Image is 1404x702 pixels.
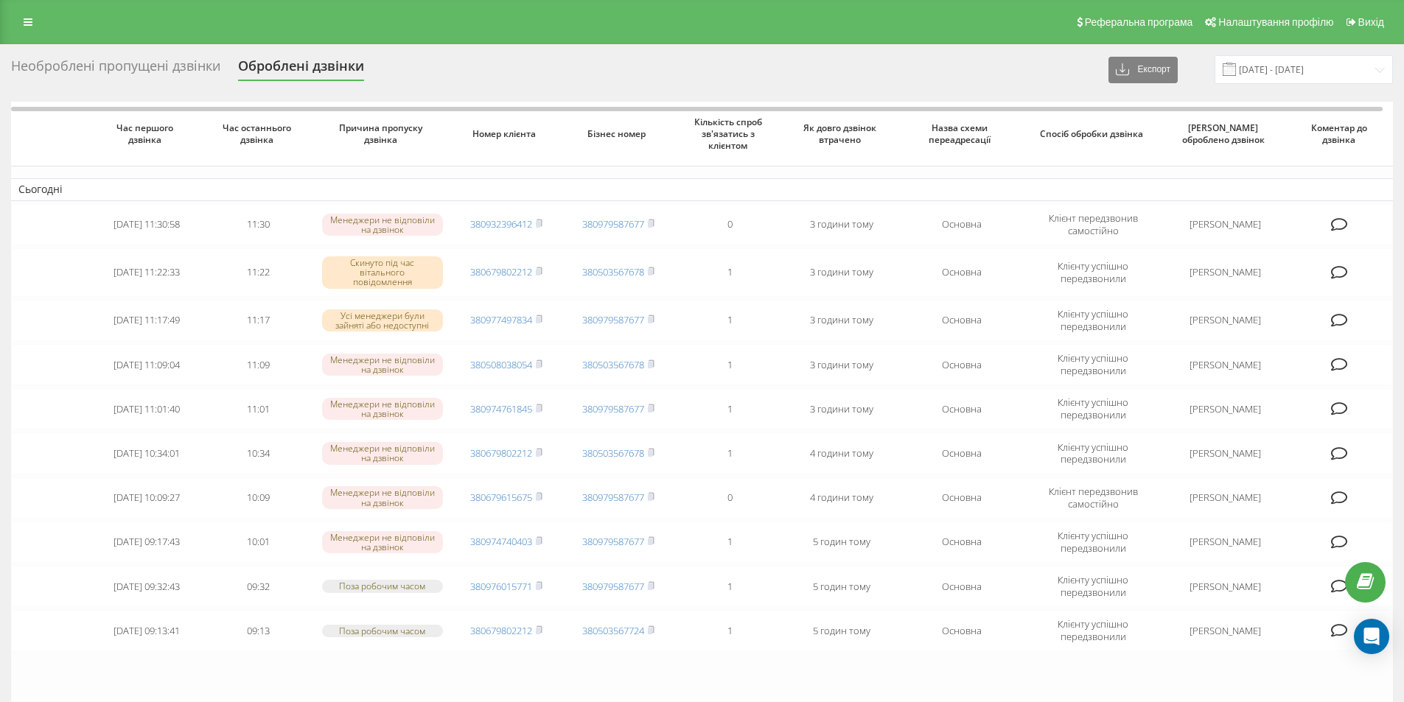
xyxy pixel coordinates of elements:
[674,388,786,429] td: 1
[322,580,443,592] div: Поза робочим часом
[91,610,203,651] td: [DATE] 09:13:41
[786,388,898,429] td: 3 години тому
[786,248,898,297] td: 3 години тому
[1162,248,1289,297] td: [PERSON_NAME]
[674,522,786,563] td: 1
[322,398,443,420] div: Менеджери не відповіли на дзвінок
[322,442,443,464] div: Менеджери не відповіли на дзвінок
[674,344,786,385] td: 1
[1301,122,1381,145] span: Коментар до дзвінка
[203,610,315,651] td: 09:13
[674,610,786,651] td: 1
[582,624,644,637] a: 380503567724
[1025,388,1161,429] td: Клієнту успішно передзвонили
[1025,610,1161,651] td: Клієнту успішно передзвонили
[582,217,644,231] a: 380979587677
[1025,248,1161,297] td: Клієнту успішно передзвонили
[1025,204,1161,245] td: Клієнт передзвонив самостійно
[582,265,644,278] a: 380503567678
[322,531,443,553] div: Менеджери не відповіли на дзвінок
[470,580,532,593] a: 380976015771
[786,432,898,474] td: 4 години тому
[203,300,315,341] td: 11:17
[91,522,203,563] td: [DATE] 09:17:43
[1025,432,1161,474] td: Клієнту успішно передзвонили
[1358,16,1384,28] span: Вихід
[898,248,1025,297] td: Основна
[898,344,1025,385] td: Основна
[582,535,644,548] a: 380979587677
[582,402,644,415] a: 380979587677
[1025,344,1161,385] td: Клієнту успішно передзвонили
[11,58,220,81] div: Необроблені пропущені дзвінки
[1354,619,1389,654] div: Open Intercom Messenger
[470,491,532,504] a: 380679615675
[798,122,886,145] span: Як довго дзвінок втрачено
[898,522,1025,563] td: Основна
[322,486,443,508] div: Менеджери не відповіли на дзвінок
[215,122,303,145] span: Час останнього дзвінка
[1108,57,1178,83] button: Експорт
[898,477,1025,519] td: Основна
[574,128,662,140] span: Бізнес номер
[1025,566,1161,607] td: Клієнту успішно передзвонили
[470,217,532,231] a: 380932396412
[898,388,1025,429] td: Основна
[322,214,443,236] div: Менеджери не відповіли на дзвінок
[582,491,644,504] a: 380979587677
[470,535,532,548] a: 380974740403
[1174,122,1276,145] span: [PERSON_NAME] оброблено дзвінок
[674,566,786,607] td: 1
[1162,344,1289,385] td: [PERSON_NAME]
[1039,128,1148,140] span: Спосіб обробки дзвінка
[91,300,203,341] td: [DATE] 11:17:49
[786,477,898,519] td: 4 години тому
[470,624,532,637] a: 380679802212
[1025,477,1161,519] td: Клієнт передзвонив самостійно
[674,432,786,474] td: 1
[203,344,315,385] td: 11:09
[1162,204,1289,245] td: [PERSON_NAME]
[203,432,315,474] td: 10:34
[463,128,551,140] span: Номер клієнта
[470,402,532,415] a: 380974761845
[203,522,315,563] td: 10:01
[686,116,774,151] span: Кількість спроб зв'язатись з клієнтом
[322,309,443,331] div: Усі менеджери були зайняті або недоступні
[470,313,532,326] a: 380977497834
[203,477,315,519] td: 10:09
[91,248,203,297] td: [DATE] 11:22:33
[1162,610,1289,651] td: [PERSON_NAME]
[1162,432,1289,474] td: [PERSON_NAME]
[1162,522,1289,563] td: [PERSON_NAME]
[322,354,443,376] div: Менеджери не відповіли на дзвінок
[582,358,644,371] a: 380503567678
[786,610,898,651] td: 5 годин тому
[582,580,644,593] a: 380979587677
[203,248,315,297] td: 11:22
[898,610,1025,651] td: Основна
[91,388,203,429] td: [DATE] 11:01:40
[91,477,203,519] td: [DATE] 10:09:27
[1162,566,1289,607] td: [PERSON_NAME]
[203,204,315,245] td: 11:30
[1025,300,1161,341] td: Клієнту успішно передзвонили
[911,122,1013,145] span: Назва схеми переадресації
[91,566,203,607] td: [DATE] 09:32:43
[1162,477,1289,519] td: [PERSON_NAME]
[91,204,203,245] td: [DATE] 11:30:58
[470,358,532,371] a: 380508038054
[582,313,644,326] a: 380979587677
[1218,16,1333,28] span: Налаштування профілю
[328,122,437,145] span: Причина пропуску дзвінка
[786,522,898,563] td: 5 годин тому
[203,566,315,607] td: 09:32
[470,265,532,278] a: 380679802212
[582,446,644,460] a: 380503567678
[674,248,786,297] td: 1
[786,300,898,341] td: 3 години тому
[91,432,203,474] td: [DATE] 10:34:01
[322,256,443,289] div: Скинуто під час вітального повідомлення
[1162,388,1289,429] td: [PERSON_NAME]
[786,566,898,607] td: 5 годин тому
